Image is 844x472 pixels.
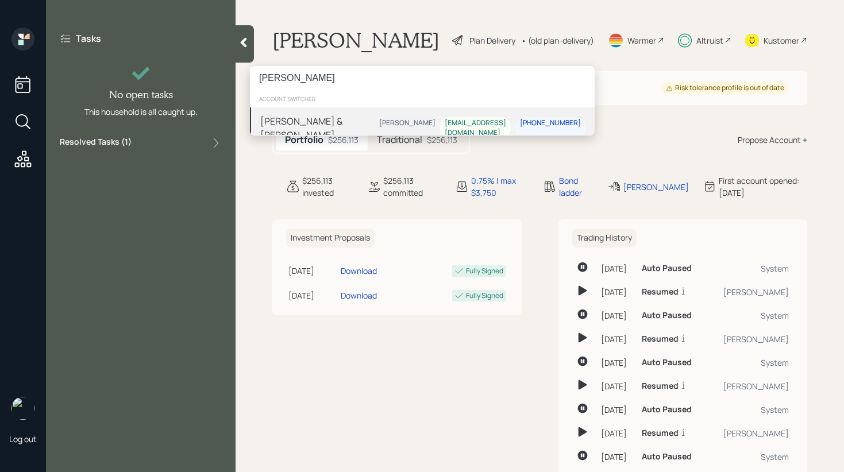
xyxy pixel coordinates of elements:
div: [PHONE_NUMBER] [520,118,581,128]
div: [PERSON_NAME] & [PERSON_NAME] [260,114,375,142]
input: Type a command or search… [250,66,595,90]
div: [PERSON_NAME] [379,118,436,128]
div: account switcher [250,90,595,107]
div: [EMAIL_ADDRESS][DOMAIN_NAME] [445,118,506,138]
